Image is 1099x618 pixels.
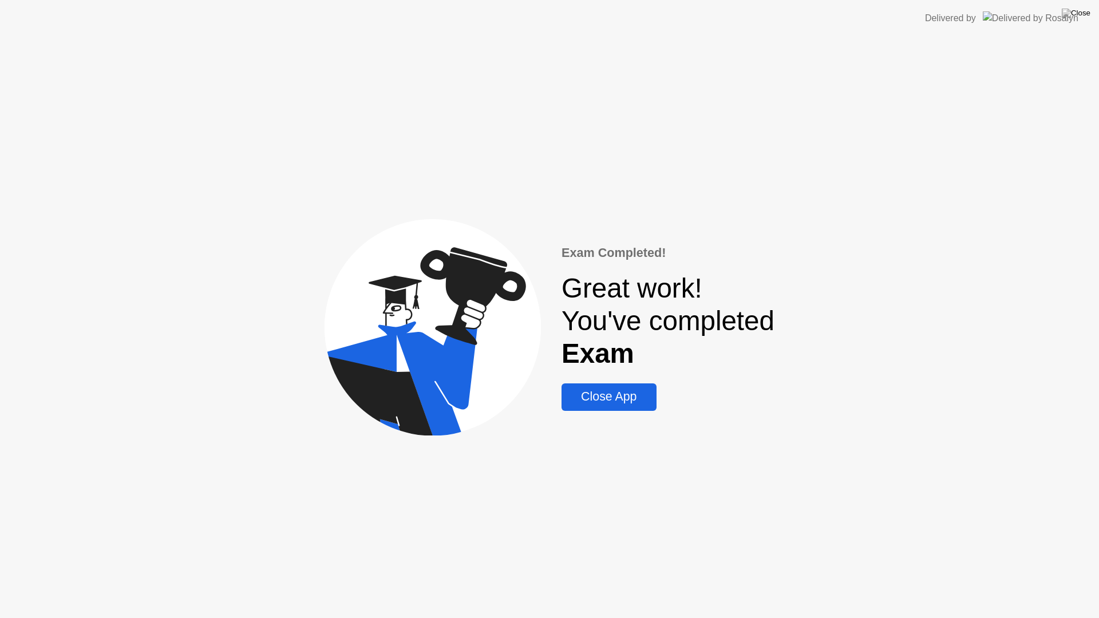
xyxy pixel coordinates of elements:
div: Delivered by [925,11,976,25]
div: Great work! You've completed [562,272,774,370]
div: Exam Completed! [562,244,774,262]
img: Close [1062,9,1090,18]
div: Close App [565,390,653,404]
button: Close App [562,383,656,411]
b: Exam [562,338,634,369]
img: Delivered by Rosalyn [983,11,1078,25]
